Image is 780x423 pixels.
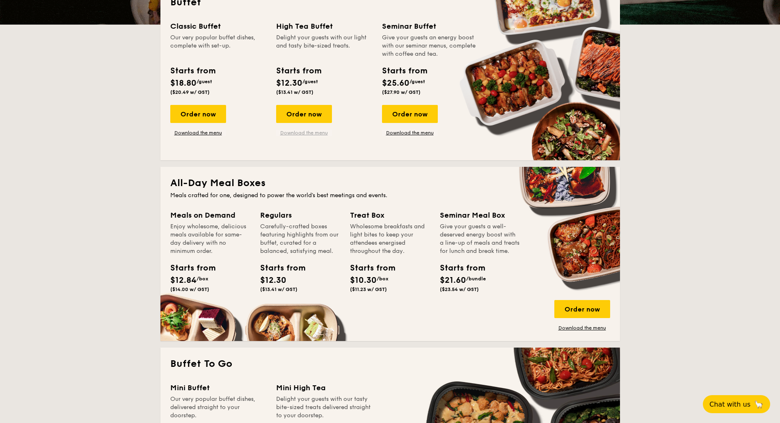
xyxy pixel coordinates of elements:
div: Classic Buffet [170,20,266,32]
a: Download the menu [554,325,610,331]
div: Seminar Buffet [382,20,478,32]
div: Starts from [382,65,427,77]
span: $12.30 [276,78,302,88]
span: $12.30 [260,275,286,285]
span: /bundle [466,276,486,282]
div: High Tea Buffet [276,20,372,32]
span: $21.60 [440,275,466,285]
span: Chat with us [709,400,750,408]
div: Seminar Meal Box [440,209,520,221]
div: Starts from [440,262,477,274]
div: Our very popular buffet dishes, complete with set-up. [170,34,266,58]
span: ($11.23 w/ GST) [350,287,387,292]
div: Starts from [170,65,215,77]
div: Carefully-crafted boxes featuring highlights from our buffet, curated for a balanced, satisfying ... [260,223,340,255]
div: Order now [170,105,226,123]
span: /box [197,276,208,282]
span: ($20.49 w/ GST) [170,89,210,95]
div: Give your guests an energy boost with our seminar menus, complete with coffee and tea. [382,34,478,58]
span: ($27.90 w/ GST) [382,89,421,95]
span: ($23.54 w/ GST) [440,287,479,292]
span: ($13.41 w/ GST) [260,287,297,292]
div: Starts from [260,262,297,274]
span: $10.30 [350,275,377,285]
div: Order now [382,105,438,123]
span: /guest [197,79,212,84]
div: Delight your guests with our light and tasty bite-sized treats. [276,34,372,58]
div: Our very popular buffet dishes, delivered straight to your doorstep. [170,395,266,420]
div: Mini High Tea [276,382,372,393]
div: Mini Buffet [170,382,266,393]
span: $25.60 [382,78,409,88]
span: /box [377,276,389,282]
div: Treat Box [350,209,430,221]
span: ($13.41 w/ GST) [276,89,313,95]
div: Starts from [350,262,387,274]
span: 🦙 [754,400,764,409]
div: Meals on Demand [170,209,250,221]
a: Download the menu [170,130,226,136]
span: /guest [409,79,425,84]
span: ($14.00 w/ GST) [170,287,209,292]
a: Download the menu [276,130,332,136]
div: Order now [276,105,332,123]
div: Regulars [260,209,340,221]
span: $12.84 [170,275,197,285]
div: Starts from [170,262,207,274]
div: Meals crafted for one, designed to power the world's best meetings and events. [170,191,610,200]
div: Order now [554,300,610,318]
div: Enjoy wholesome, delicious meals available for same-day delivery with no minimum order. [170,223,250,255]
span: /guest [302,79,318,84]
div: Starts from [276,65,321,77]
a: Download the menu [382,130,438,136]
h2: All-Day Meal Boxes [170,177,610,190]
h2: Buffet To Go [170,357,610,371]
span: $18.80 [170,78,197,88]
div: Wholesome breakfasts and light bites to keep your attendees energised throughout the day. [350,223,430,255]
button: Chat with us🦙 [703,395,770,413]
div: Delight your guests with our tasty bite-sized treats delivered straight to your doorstep. [276,395,372,420]
div: Give your guests a well-deserved energy boost with a line-up of meals and treats for lunch and br... [440,223,520,255]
